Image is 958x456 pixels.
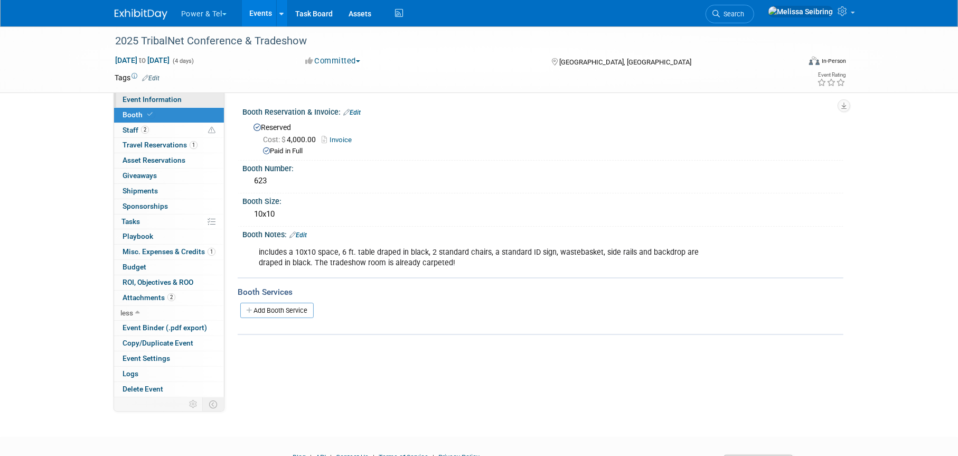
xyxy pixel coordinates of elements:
span: Search [720,10,744,18]
a: Search [706,5,754,23]
span: Attachments [123,293,175,302]
button: Committed [302,55,364,67]
a: Copy/Duplicate Event [114,336,224,351]
span: less [120,309,133,317]
td: Toggle Event Tabs [203,397,224,411]
a: Playbook [114,229,224,244]
a: Tasks [114,215,224,229]
a: Sponsorships [114,199,224,214]
div: Booth Reservation & Invoice: [242,104,843,118]
span: Staff [123,126,149,134]
span: Tasks [121,217,140,226]
div: 623 [250,173,835,189]
a: Event Settings [114,351,224,366]
span: Misc. Expenses & Credits [123,247,215,256]
a: Attachments2 [114,291,224,305]
a: less [114,306,224,321]
span: 2 [167,293,175,301]
div: Booth Size: [242,193,843,207]
span: Asset Reservations [123,156,185,164]
div: includes a 10x10 space, 6 ft. table draped in black, 2 standard chairs, a standard ID sign, waste... [251,242,727,274]
span: Playbook [123,232,153,240]
a: Logs [114,367,224,381]
span: Booth [123,110,155,119]
div: Reserved [250,119,835,156]
span: [DATE] [DATE] [115,55,170,65]
a: Edit [289,231,307,239]
div: 2025 TribalNet Conference & Tradeshow [111,32,784,51]
a: Edit [343,109,361,116]
a: Travel Reservations1 [114,138,224,153]
span: Event Information [123,95,182,104]
div: Event Format [737,55,846,71]
div: Event Rating [817,72,846,78]
span: 1 [208,248,215,256]
a: Booth [114,108,224,123]
span: 4,000.00 [263,135,320,144]
td: Tags [115,72,159,83]
a: Delete Event [114,382,224,397]
i: Booth reservation complete [147,111,153,117]
a: Event Binder (.pdf export) [114,321,224,336]
span: Potential Scheduling Conflict -- at least one attendee is tagged in another overlapping event. [208,126,215,135]
span: to [137,56,147,64]
span: Event Settings [123,354,170,362]
a: ROI, Objectives & ROO [114,275,224,290]
a: Add Booth Service [240,303,314,318]
div: 10x10 [250,206,835,222]
span: Giveaways [123,171,157,180]
a: Edit [142,75,159,82]
a: Event Information [114,92,224,107]
span: Budget [123,263,146,271]
img: ExhibitDay [115,9,167,20]
div: In-Person [821,57,846,65]
span: Event Binder (.pdf export) [123,323,207,332]
span: Shipments [123,187,158,195]
span: ROI, Objectives & ROO [123,278,193,286]
span: 2 [141,126,149,134]
a: Budget [114,260,224,275]
a: Invoice [322,136,357,144]
div: Booth Services [238,286,843,298]
a: Staff2 [114,123,224,138]
span: Delete Event [123,385,163,393]
a: Misc. Expenses & Credits1 [114,245,224,259]
a: Shipments [114,184,224,199]
a: Asset Reservations [114,153,224,168]
span: Sponsorships [123,202,168,210]
a: Giveaways [114,169,224,183]
span: 1 [190,141,198,149]
td: Personalize Event Tab Strip [184,397,203,411]
img: Format-Inperson.png [809,57,820,65]
span: Copy/Duplicate Event [123,339,193,347]
img: Melissa Seibring [768,6,833,17]
div: Paid in Full [263,146,835,156]
span: [GEOGRAPHIC_DATA], [GEOGRAPHIC_DATA] [559,58,691,66]
span: Logs [123,369,138,378]
span: Cost: $ [263,135,287,144]
span: Travel Reservations [123,141,198,149]
div: Booth Number: [242,161,843,174]
span: (4 days) [172,58,194,64]
div: Booth Notes: [242,227,843,240]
